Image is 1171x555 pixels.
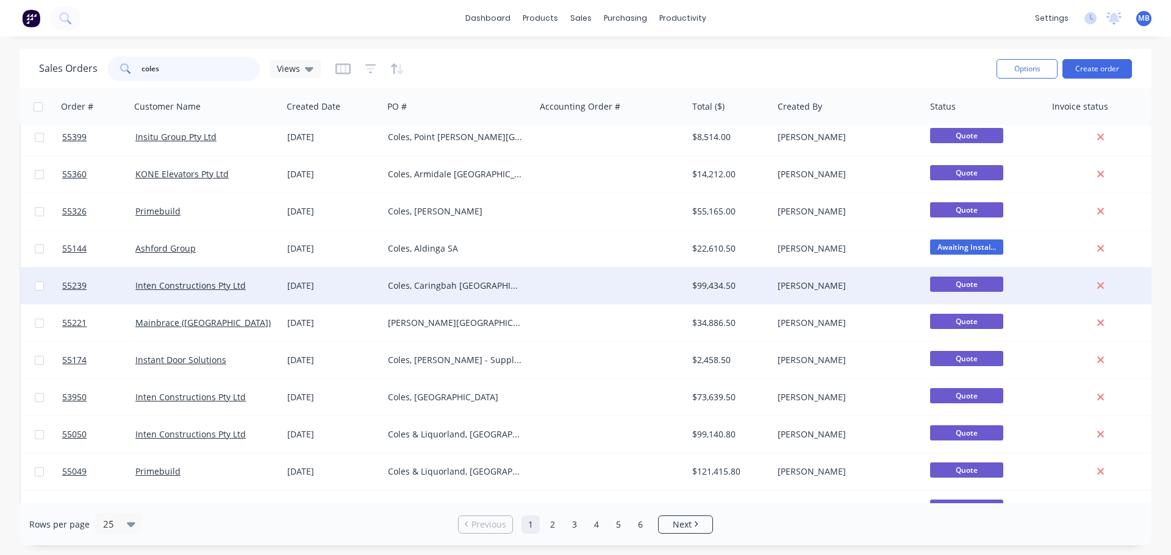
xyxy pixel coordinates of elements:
[277,62,300,75] span: Views
[1029,9,1075,27] div: settings
[287,280,378,292] div: [DATE]
[62,168,87,180] span: 55360
[287,354,378,366] div: [DATE]
[135,465,181,477] a: Primebuild
[135,391,246,403] a: Inten Constructions Pty Ltd
[62,205,87,217] span: 55326
[135,205,181,217] a: Primebuild
[692,354,764,366] div: $2,458.50
[673,518,692,531] span: Next
[388,503,523,515] div: Coles & Liquorland, [GEOGRAPHIC_DATA]
[778,428,913,440] div: [PERSON_NAME]
[692,205,764,217] div: $55,165.00
[540,101,620,113] div: Accounting Order #
[692,503,764,515] div: $87,219.00
[930,462,1003,478] span: Quote
[62,317,87,329] span: 55221
[62,267,135,304] a: 55239
[388,168,523,180] div: Coles, Armidale [GEOGRAPHIC_DATA]
[287,131,378,143] div: [DATE]
[459,9,517,27] a: dashboard
[692,428,764,440] div: $99,140.80
[62,131,87,143] span: 55399
[1138,13,1150,24] span: MB
[62,230,135,267] a: 55144
[930,500,1003,515] span: Quote
[29,518,90,531] span: Rows per page
[62,453,135,490] a: 55049
[565,515,584,534] a: Page 3
[62,391,87,403] span: 53950
[287,428,378,440] div: [DATE]
[778,205,913,217] div: [PERSON_NAME]
[62,156,135,193] a: 55360
[778,242,913,255] div: [PERSON_NAME]
[459,518,512,531] a: Previous page
[61,101,93,113] div: Order #
[387,101,407,113] div: PO #
[62,503,87,515] span: 54924
[22,9,40,27] img: Factory
[930,101,956,113] div: Status
[778,280,913,292] div: [PERSON_NAME]
[287,503,378,515] div: [DATE]
[62,305,135,341] a: 55221
[135,168,229,180] a: KONE Elevators Pty Ltd
[930,128,1003,143] span: Quote
[135,280,246,291] a: Inten Constructions Pty Ltd
[388,131,523,143] div: Coles, Point [PERSON_NAME][GEOGRAPHIC_DATA]
[287,205,378,217] div: [DATE]
[930,388,1003,403] span: Quote
[62,119,135,155] a: 55399
[62,354,87,366] span: 55174
[62,379,135,415] a: 53950
[135,131,217,143] a: Insitu Group Pty Ltd
[62,280,87,292] span: 55239
[141,57,260,81] input: Search...
[287,101,340,113] div: Created Date
[930,351,1003,366] span: Quote
[471,518,506,531] span: Previous
[930,425,1003,440] span: Quote
[778,101,822,113] div: Created By
[930,314,1003,329] span: Quote
[653,9,712,27] div: productivity
[930,165,1003,180] span: Quote
[930,277,1003,292] span: Quote
[778,131,913,143] div: [PERSON_NAME]
[388,465,523,478] div: Coles & Liquorland, [GEOGRAPHIC_DATA] [GEOGRAPHIC_DATA]
[609,515,628,534] a: Page 5
[62,428,87,440] span: 55050
[692,242,764,255] div: $22,610.50
[388,317,523,329] div: [PERSON_NAME][GEOGRAPHIC_DATA]
[778,391,913,403] div: [PERSON_NAME]
[543,515,562,534] a: Page 2
[62,342,135,378] a: 55174
[587,515,606,534] a: Page 4
[778,317,913,329] div: [PERSON_NAME]
[134,101,201,113] div: Customer Name
[997,59,1058,79] button: Options
[778,465,913,478] div: [PERSON_NAME]
[287,391,378,403] div: [DATE]
[692,168,764,180] div: $14,212.00
[388,354,523,366] div: Coles, [PERSON_NAME] - Supply Only
[62,242,87,255] span: 55144
[62,465,87,478] span: 55049
[388,391,523,403] div: Coles, [GEOGRAPHIC_DATA]
[135,428,246,440] a: Inten Constructions Pty Ltd
[692,317,764,329] div: $34,886.50
[287,242,378,255] div: [DATE]
[631,515,650,534] a: Page 6
[388,205,523,217] div: Coles, [PERSON_NAME]
[135,503,203,514] a: Buildcorp Group
[388,242,523,255] div: Coles, Aldinga SA
[1052,101,1108,113] div: Invoice status
[692,391,764,403] div: $73,639.50
[135,242,196,254] a: Ashford Group
[692,280,764,292] div: $99,434.50
[388,280,523,292] div: Coles, Caringbah [GEOGRAPHIC_DATA]
[930,202,1003,217] span: Quote
[62,416,135,453] a: 55050
[517,9,564,27] div: products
